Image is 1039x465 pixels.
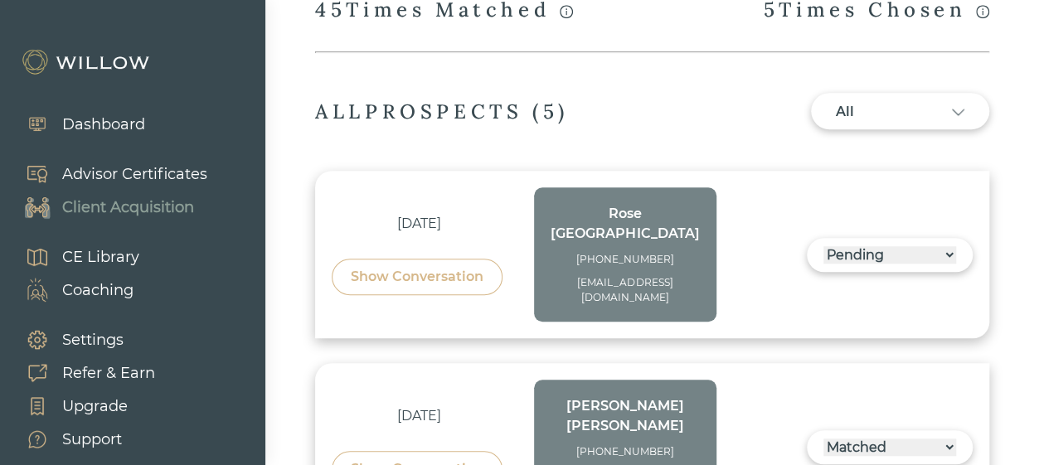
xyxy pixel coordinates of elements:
[332,214,507,234] div: [DATE]
[8,356,155,390] a: Refer & Earn
[560,5,573,18] span: info-circle
[8,157,207,191] a: Advisor Certificates
[836,102,902,122] div: All
[62,163,207,186] div: Advisor Certificates
[62,246,139,269] div: CE Library
[62,196,194,219] div: Client Acquisition
[315,99,569,124] div: ALL PROSPECTS ( 5 )
[8,274,139,307] a: Coaching
[8,390,155,423] a: Upgrade
[8,108,145,141] a: Dashboard
[551,275,700,305] div: [EMAIL_ADDRESS][DOMAIN_NAME]
[551,204,700,244] div: Rose [GEOGRAPHIC_DATA]
[8,191,207,224] a: Client Acquisition
[551,444,700,459] div: [PHONE_NUMBER]
[62,329,124,351] div: Settings
[8,240,139,274] a: CE Library
[21,49,153,75] img: Willow
[332,406,507,426] div: [DATE]
[551,396,700,436] div: [PERSON_NAME] [PERSON_NAME]
[62,395,128,418] div: Upgrade
[551,252,700,267] div: [PHONE_NUMBER]
[62,279,134,302] div: Coaching
[62,429,122,451] div: Support
[976,5,989,18] span: info-circle
[62,114,145,136] div: Dashboard
[8,323,155,356] a: Settings
[62,362,155,385] div: Refer & Earn
[351,267,483,287] div: Show Conversation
